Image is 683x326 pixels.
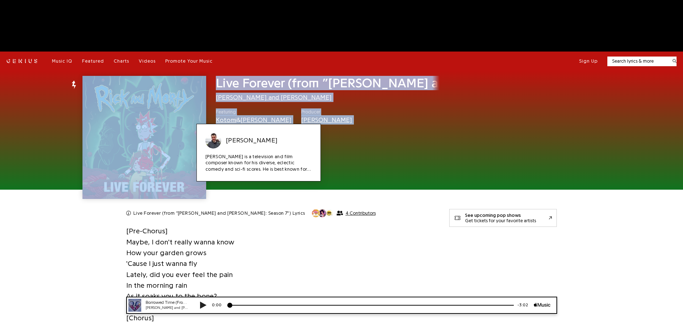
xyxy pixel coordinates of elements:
input: Search lyrics & more [607,58,668,65]
a: Featured [82,58,104,64]
a: Charts [114,58,129,64]
div: Get tickets for your favorite artists [465,218,536,223]
button: Sign Up [579,58,598,64]
div: [PERSON_NAME] and [PERSON_NAME] & Tennis [25,9,68,14]
a: Videos [139,58,156,64]
div: See upcoming pop shows [465,213,536,218]
a: [PERSON_NAME] [205,133,312,149]
span: Videos [139,59,156,63]
span: Featured [82,59,104,63]
a: [PERSON_NAME] and [PERSON_NAME] [216,94,332,101]
img: 72x72bb.jpg [8,2,21,15]
a: Promote Your Music [165,58,213,64]
span: [PERSON_NAME] is a television and film composer known for his diverse, eclectic comedy and sci-fi... [205,154,312,173]
div: & [216,115,291,125]
a: [PERSON_NAME] [301,117,352,123]
span: Producer [301,108,352,116]
button: 4 Contributors [312,209,376,218]
span: Live Forever (from ”[PERSON_NAME] and [PERSON_NAME]: Season 7") [216,77,622,89]
span: Music IQ [52,59,72,63]
a: Music IQ [52,58,72,64]
span: 4 Contributors [346,210,376,216]
span: Featuring [216,108,291,116]
h2: Live Forever (from ”[PERSON_NAME] and [PERSON_NAME]: Season 7") Lyrics [133,210,305,216]
a: See upcoming pop showsGet tickets for your favorite artists [449,209,557,227]
div: Borrowed Time (From [PERSON_NAME] and [PERSON_NAME]: Season 5) [25,3,68,9]
a: Kotomi [216,117,237,123]
span: Promote Your Music [165,59,213,63]
div: [PERSON_NAME] [226,136,312,145]
img: Cover art for Live Forever (from ”Rick and Morty: Season 7") by Rick and Morty [82,76,206,199]
a: [PERSON_NAME] [241,117,291,123]
div: -3:02 [393,5,413,11]
span: Charts [114,59,129,63]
